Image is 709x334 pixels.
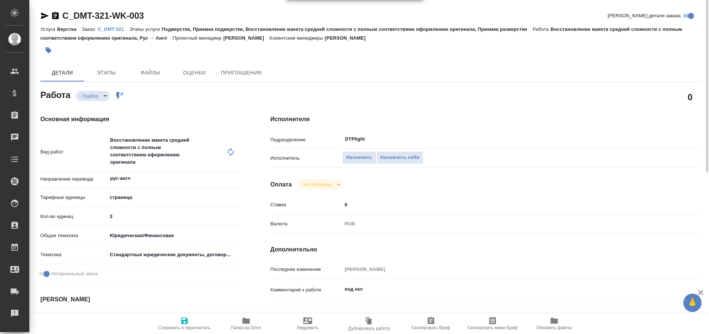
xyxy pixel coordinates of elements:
[270,136,342,144] p: Подразделение
[342,151,376,164] button: Назначить
[325,35,371,41] p: [PERSON_NAME]
[270,115,701,124] h4: Исполнители
[298,179,343,189] div: Подбор
[270,201,342,208] p: Ставка
[277,313,339,334] button: Уведомить
[342,264,665,275] input: Пустое поле
[223,35,270,41] p: [PERSON_NAME]
[412,325,450,330] span: Скопировать бриф
[162,26,533,32] p: Подверстка, Приемка подверстки, Восстановление макета средней сложности с полным соответствием оф...
[376,151,423,164] button: Назначить себя
[342,218,665,230] div: RUB
[40,42,56,58] button: Добавить тэг
[536,325,572,330] span: Обновить файлы
[129,26,162,32] p: Этапы услуги
[270,245,701,254] h4: Дополнительно
[40,213,107,220] p: Кол-во единиц
[342,199,665,210] input: ✎ Введи что-нибудь
[76,91,110,101] div: Подбор
[40,148,107,156] p: Вид работ
[346,153,372,162] span: Назначить
[173,35,223,41] p: Проектный менеджер
[40,175,107,183] p: Направление перевода
[40,88,70,101] h2: Работа
[62,11,144,21] a: C_DMT-321-WK-003
[154,313,215,334] button: Сохранить и пересчитать
[40,194,107,201] p: Тарифные единицы
[270,180,292,189] h4: Оплата
[297,325,319,330] span: Уведомить
[683,294,702,312] button: 🙏
[89,68,124,77] span: Этапы
[98,26,129,32] a: C_DMT-321
[40,26,57,32] p: Услуга
[45,68,80,77] span: Детали
[40,251,107,258] p: Тематика
[40,295,241,304] h4: [PERSON_NAME]
[533,26,551,32] p: Работа
[80,93,101,99] button: Подбор
[686,295,699,311] span: 🙏
[51,11,60,20] button: Скопировать ссылку
[237,178,238,179] button: Open
[177,68,212,77] span: Оценки
[270,155,342,162] p: Исполнитель
[133,68,168,77] span: Файлы
[270,220,342,228] p: Валюта
[400,313,462,334] button: Скопировать бриф
[348,326,390,331] span: Дублировать работу
[107,211,241,222] input: ✎ Введи что-нибудь
[231,325,261,330] span: Папка на Drive
[57,26,82,32] p: Верстка
[82,26,98,32] p: Заказ:
[107,229,241,242] div: Юридическая/Финансовая
[661,138,662,140] button: Open
[301,181,334,188] button: Не оплачена
[342,311,665,324] textarea: /Clients/Деметра Холдинг (Втб Капитал)/Orders/C_DMT-321/DTP/C_DMT-321-WK-003
[270,35,325,41] p: Клиентские менеджеры
[608,12,681,19] span: [PERSON_NAME] детали заказа
[40,11,49,20] button: Скопировать ссылку для ЯМессенджера
[380,153,419,162] span: Назначить себя
[51,270,98,277] span: Нотариальный заказ
[215,313,277,334] button: Папка на Drive
[462,313,523,334] button: Скопировать мини-бриф
[688,91,692,103] h2: 0
[158,325,211,330] span: Сохранить и пересчитать
[107,248,241,261] div: Стандартные юридические документы, договоры, уставы
[270,266,342,273] p: Последнее изменение
[40,232,107,239] p: Общая тематика
[339,313,400,334] button: Дублировать работу
[523,313,585,334] button: Обновить файлы
[467,325,518,330] span: Скопировать мини-бриф
[270,286,342,294] p: Комментарий к работе
[40,115,241,124] h4: Основная информация
[107,191,241,204] div: страница
[342,283,665,295] textarea: под нот
[221,68,262,77] span: Приглашения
